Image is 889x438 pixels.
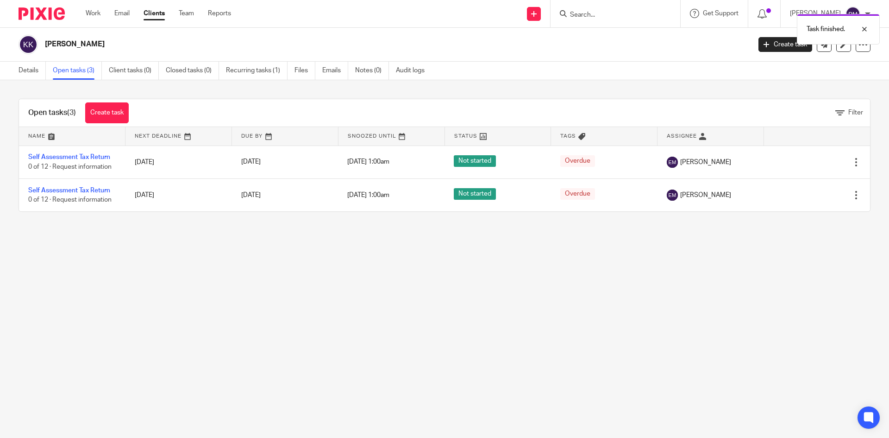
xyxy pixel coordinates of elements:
[807,25,845,34] p: Task finished.
[28,187,110,194] a: Self Assessment Tax Return
[454,155,496,167] span: Not started
[86,9,100,18] a: Work
[322,62,348,80] a: Emails
[560,188,595,200] span: Overdue
[45,39,605,49] h2: [PERSON_NAME]
[348,133,396,139] span: Snoozed Until
[19,7,65,20] img: Pixie
[560,133,576,139] span: Tags
[28,154,110,160] a: Self Assessment Tax Return
[454,188,496,200] span: Not started
[166,62,219,80] a: Closed tasks (0)
[125,178,232,211] td: [DATE]
[347,159,389,165] span: [DATE] 1:00am
[667,157,678,168] img: svg%3E
[454,133,477,139] span: Status
[208,9,231,18] a: Reports
[85,102,129,123] a: Create task
[179,9,194,18] a: Team
[28,108,76,118] h1: Open tasks
[19,62,46,80] a: Details
[53,62,102,80] a: Open tasks (3)
[114,9,130,18] a: Email
[347,192,389,198] span: [DATE] 1:00am
[680,190,731,200] span: [PERSON_NAME]
[355,62,389,80] a: Notes (0)
[28,197,112,203] span: 0 of 12 · Request information
[67,109,76,116] span: (3)
[294,62,315,80] a: Files
[144,9,165,18] a: Clients
[845,6,860,21] img: svg%3E
[19,35,38,54] img: svg%3E
[241,159,261,165] span: [DATE]
[226,62,288,80] a: Recurring tasks (1)
[560,155,595,167] span: Overdue
[758,37,812,52] a: Create task
[28,164,112,170] span: 0 of 12 · Request information
[848,109,863,116] span: Filter
[241,192,261,198] span: [DATE]
[680,158,731,167] span: [PERSON_NAME]
[396,62,432,80] a: Audit logs
[125,146,232,178] td: [DATE]
[667,190,678,201] img: svg%3E
[109,62,159,80] a: Client tasks (0)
